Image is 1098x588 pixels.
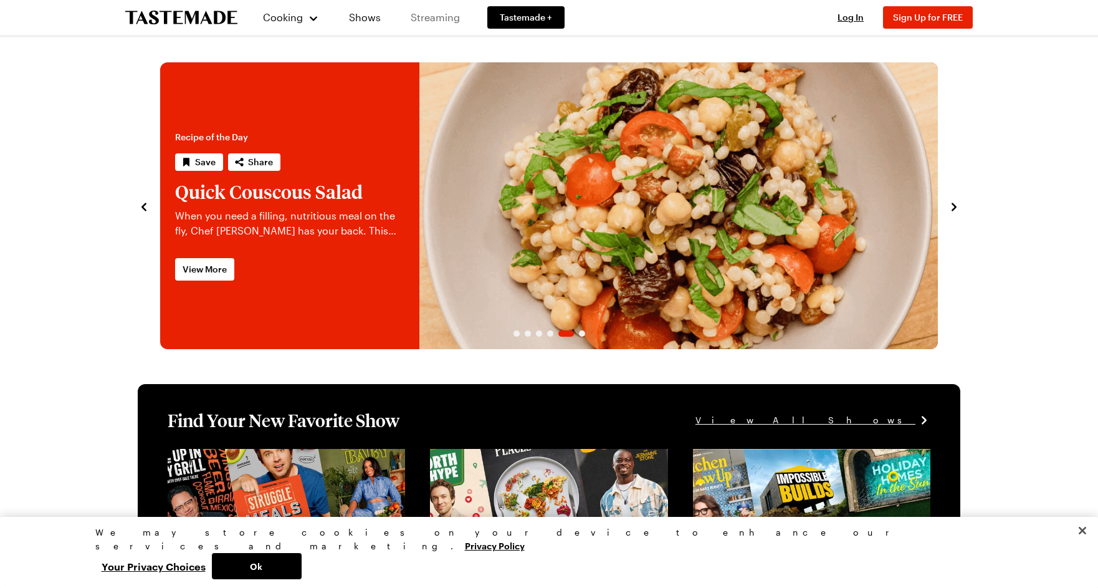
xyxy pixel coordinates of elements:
span: Log In [838,12,864,22]
span: Share [248,156,273,168]
span: View More [183,263,227,276]
button: Ok [212,553,302,579]
button: Your Privacy Choices [95,553,212,579]
a: View full content for [object Object] [168,450,338,462]
a: Tastemade + [487,6,565,29]
div: 5 / 6 [160,62,938,349]
span: Go to slide 1 [513,330,520,337]
button: Sign Up for FREE [883,6,973,29]
button: Log In [826,11,876,24]
span: Go to slide 5 [558,330,574,337]
a: View All Shows [695,413,930,427]
button: Cooking [262,2,319,32]
a: View full content for [object Object] [693,450,863,462]
h1: Find Your New Favorite Show [168,409,399,431]
span: Go to slide 6 [579,330,585,337]
span: Go to slide 3 [536,330,542,337]
a: To Tastemade Home Page [125,11,237,25]
button: navigate to previous item [138,198,150,213]
span: Cooking [263,11,303,23]
button: Save recipe [175,153,223,171]
button: Share [228,153,280,171]
span: Go to slide 4 [547,330,553,337]
a: More information about your privacy, opens in a new tab [465,539,525,551]
a: View full content for [object Object] [430,450,600,462]
span: Save [195,156,216,168]
span: Sign Up for FREE [893,12,963,22]
div: Privacy [95,526,993,579]
span: View All Shows [695,413,915,427]
a: View More [175,258,234,281]
button: navigate to next item [948,198,960,213]
div: We may store cookies on your device to enhance our services and marketing. [95,526,993,553]
span: Go to slide 2 [525,330,531,337]
button: Close [1069,517,1096,544]
span: Tastemade + [500,11,552,24]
